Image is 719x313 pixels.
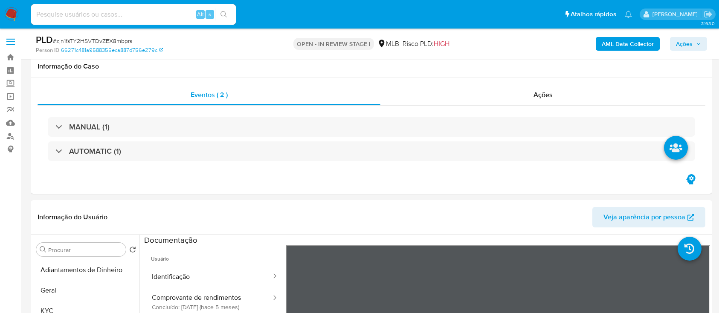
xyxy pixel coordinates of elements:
[61,46,163,54] a: 66271c481a9588355eca887d756e279c
[571,10,616,19] span: Atalhos rápidos
[592,207,705,227] button: Veja aparência por pessoa
[36,46,59,54] b: Person ID
[48,117,695,137] div: MANUAL (1)
[129,246,136,256] button: Retornar ao pedido padrão
[215,9,232,20] button: search-icon
[652,10,701,18] p: carlos.guerra@mercadopago.com.br
[33,280,139,301] button: Geral
[625,11,632,18] a: Notificações
[48,246,122,254] input: Procurar
[209,10,211,18] span: s
[31,9,236,20] input: Pesquise usuários ou casos...
[38,213,107,221] h1: Informação do Usuário
[603,207,685,227] span: Veja aparência por pessoa
[602,37,654,51] b: AML Data Collector
[377,39,399,49] div: MLB
[676,37,693,51] span: Ações
[434,39,449,49] span: HIGH
[33,260,139,280] button: Adiantamentos de Dinheiro
[69,146,121,156] h3: AUTOMATIC (1)
[197,10,204,18] span: Alt
[596,37,660,51] button: AML Data Collector
[704,10,713,19] a: Sair
[191,90,228,100] span: Eventos ( 2 )
[533,90,553,100] span: Ações
[53,37,132,45] span: # zjn1fsTY2HSVTDvZEX8mbprs
[69,122,110,132] h3: MANUAL (1)
[40,246,46,253] button: Procurar
[670,37,707,51] button: Ações
[403,39,449,49] span: Risco PLD:
[38,62,705,71] h1: Informação do Caso
[48,141,695,161] div: AUTOMATIC (1)
[293,38,374,50] p: OPEN - IN REVIEW STAGE I
[36,33,53,46] b: PLD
